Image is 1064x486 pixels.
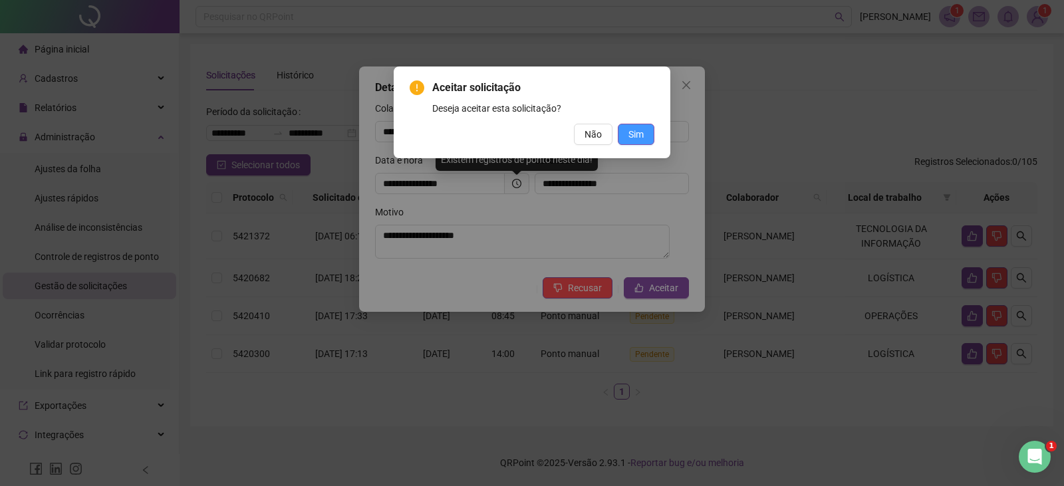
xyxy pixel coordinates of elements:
span: exclamation-circle [410,80,424,95]
button: Não [574,124,612,145]
iframe: Intercom live chat [1019,441,1051,473]
span: Aceitar solicitação [432,80,654,96]
div: Deseja aceitar esta solicitação? [432,101,654,116]
span: Não [585,127,602,142]
button: Sim [618,124,654,145]
span: Sim [628,127,644,142]
span: 1 [1046,441,1057,451]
